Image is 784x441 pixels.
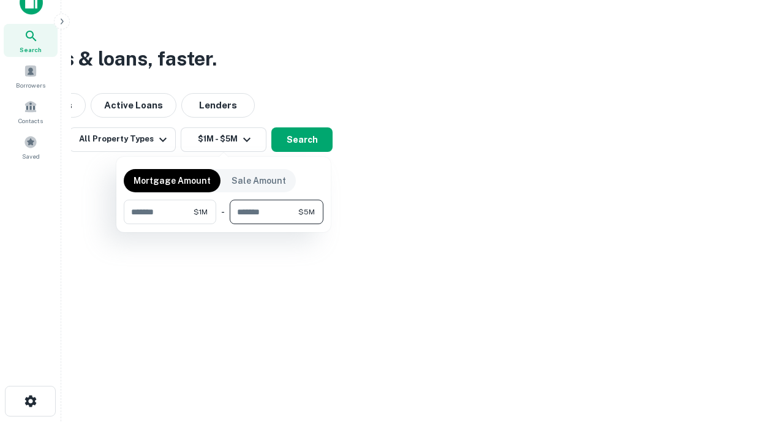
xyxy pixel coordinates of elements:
[194,206,208,217] span: $1M
[298,206,315,217] span: $5M
[723,343,784,402] iframe: Chat Widget
[232,174,286,187] p: Sale Amount
[134,174,211,187] p: Mortgage Amount
[221,200,225,224] div: -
